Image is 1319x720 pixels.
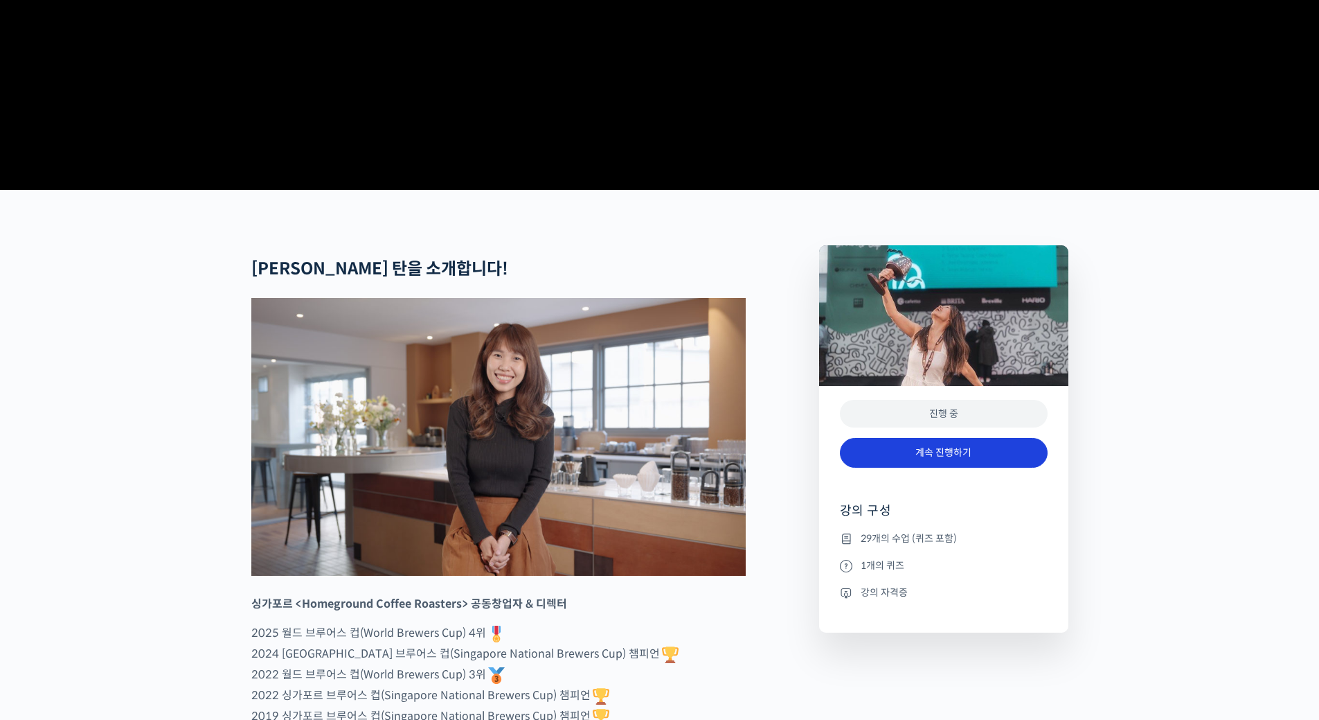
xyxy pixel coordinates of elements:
[44,460,52,471] span: 홈
[251,597,567,611] strong: 싱가포르 <Homeground Coffee Roasters> 공동창업자 & 디렉터
[662,647,679,663] img: 🏆
[593,688,609,705] img: 🏆
[488,626,505,642] img: 🎖️
[4,439,91,474] a: 홈
[840,530,1048,547] li: 29개의 수업 (퀴즈 포함)
[840,502,1048,530] h4: 강의 구성
[840,584,1048,601] li: 강의 자격증
[840,438,1048,468] a: 계속 진행하기
[179,439,266,474] a: 설정
[251,258,508,279] strong: [PERSON_NAME] 탄을 소개합니다!
[214,460,231,471] span: 설정
[840,400,1048,428] div: 진행 중
[488,667,505,684] img: 🥉
[127,461,143,472] span: 대화
[91,439,179,474] a: 대화
[840,557,1048,574] li: 1개의 퀴즈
